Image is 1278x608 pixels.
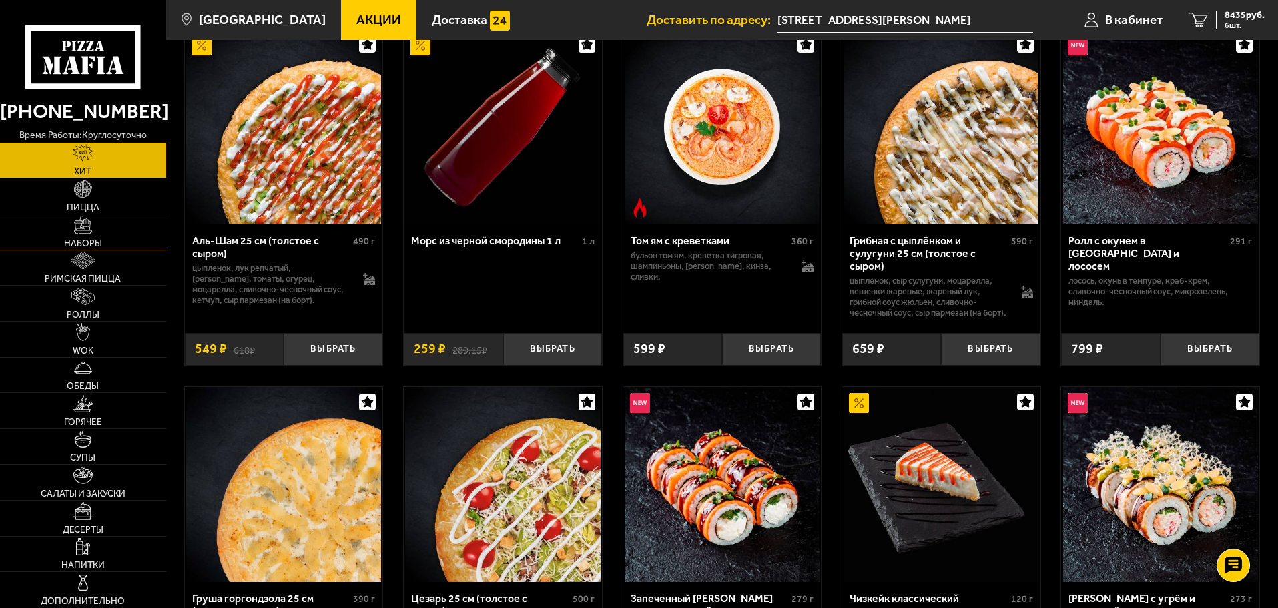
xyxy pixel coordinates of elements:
[582,236,595,247] span: 1 л
[1063,387,1258,582] img: Ролл Калипсо с угрём и креветкой
[850,276,1008,318] p: цыпленок, сыр сулугуни, моцарелла, вешенки жареные, жареный лук, грибной соус Жюльен, сливочно-че...
[1068,276,1252,308] p: лосось, окунь в темпуре, краб-крем, сливочно-чесночный соус, микрозелень, миндаль.
[630,198,650,218] img: Острое блюдо
[633,342,665,356] span: 599 ₽
[64,239,102,248] span: Наборы
[70,453,95,463] span: Супы
[850,234,1008,272] div: Грибная с цыплёнком и сулугуни 25 см (толстое с сыром)
[625,387,820,582] img: Запеченный ролл Гурмэ с лососем и угрём
[186,387,381,582] img: Груша горгондзола 25 см (толстое с сыром)
[195,342,227,356] span: 549 ₽
[1063,29,1258,224] img: Ролл с окунем в темпуре и лососем
[1071,342,1103,356] span: 799 ₽
[411,234,579,247] div: Морс из черной смородины 1 л
[353,236,375,247] span: 490 г
[630,393,650,413] img: Новинка
[573,593,595,605] span: 500 г
[777,8,1033,33] span: Санкт-Петербург улица Кустодиева 20к1
[791,236,814,247] span: 360 г
[356,13,401,26] span: Акции
[186,29,381,224] img: Аль-Шам 25 см (толстое с сыром)
[503,333,602,366] button: Выбрать
[404,29,602,224] a: АкционныйМорс из черной смородины 1 л
[67,382,99,391] span: Обеды
[791,593,814,605] span: 279 г
[284,333,382,366] button: Выбрать
[623,387,822,582] a: НовинкаЗапеченный ролл Гурмэ с лососем и угрём
[777,8,1033,33] input: Ваш адрес доставки
[722,333,821,366] button: Выбрать
[405,387,600,582] img: Цезарь 25 см (толстое с сыром)
[1068,393,1088,413] img: Новинка
[647,13,777,26] span: Доставить по адресу:
[199,13,326,26] span: [GEOGRAPHIC_DATA]
[410,35,430,55] img: Акционный
[185,387,383,582] a: Груша горгондзола 25 см (толстое с сыром)
[192,263,350,306] p: цыпленок, лук репчатый, [PERSON_NAME], томаты, огурец, моцарелла, сливочно-чесночный соус, кетчуп...
[73,346,93,356] span: WOK
[67,310,99,320] span: Роллы
[353,593,375,605] span: 390 г
[67,203,99,212] span: Пицца
[631,234,789,247] div: Том ям с креветками
[414,342,446,356] span: 259 ₽
[404,387,602,582] a: Цезарь 25 см (толстое с сыром)
[1068,35,1088,55] img: Новинка
[185,29,383,224] a: АкционныйАль-Шам 25 см (толстое с сыром)
[1230,236,1252,247] span: 291 г
[41,489,125,499] span: Салаты и закуски
[192,234,350,260] div: Аль-Шам 25 см (толстое с сыром)
[432,13,487,26] span: Доставка
[623,29,822,224] a: Острое блюдоТом ям с креветками
[1061,387,1259,582] a: НовинкаРолл Калипсо с угрём и креветкой
[45,274,121,284] span: Римская пицца
[842,387,1040,582] a: АкционныйЧизкейк классический
[1105,13,1163,26] span: В кабинет
[1061,29,1259,224] a: НовинкаРолл с окунем в темпуре и лососем
[1225,11,1265,20] span: 8435 руб.
[452,342,487,356] s: 289.15 ₽
[64,418,102,427] span: Горячее
[405,29,600,224] img: Морс из черной смородины 1 л
[941,333,1040,366] button: Выбрать
[625,29,820,224] img: Том ям с креветками
[852,342,884,356] span: 659 ₽
[844,29,1038,224] img: Грибная с цыплёнком и сулугуни 25 см (толстое с сыром)
[1011,593,1033,605] span: 120 г
[61,561,105,570] span: Напитки
[849,393,869,413] img: Акционный
[842,29,1040,224] a: Грибная с цыплёнком и сулугуни 25 см (толстое с сыром)
[234,342,255,356] s: 618 ₽
[850,592,1008,605] div: Чизкейк классический
[1161,333,1259,366] button: Выбрать
[63,525,103,535] span: Десерты
[1011,236,1033,247] span: 590 г
[1225,21,1265,29] span: 6 шт.
[74,167,91,176] span: Хит
[192,35,212,55] img: Акционный
[844,387,1038,582] img: Чизкейк классический
[1230,593,1252,605] span: 273 г
[631,250,789,282] p: бульон том ям, креветка тигровая, шампиньоны, [PERSON_NAME], кинза, сливки.
[490,11,510,31] img: 15daf4d41897b9f0e9f617042186c801.svg
[1068,234,1227,272] div: Ролл с окунем в [GEOGRAPHIC_DATA] и лососем
[41,597,125,606] span: Дополнительно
